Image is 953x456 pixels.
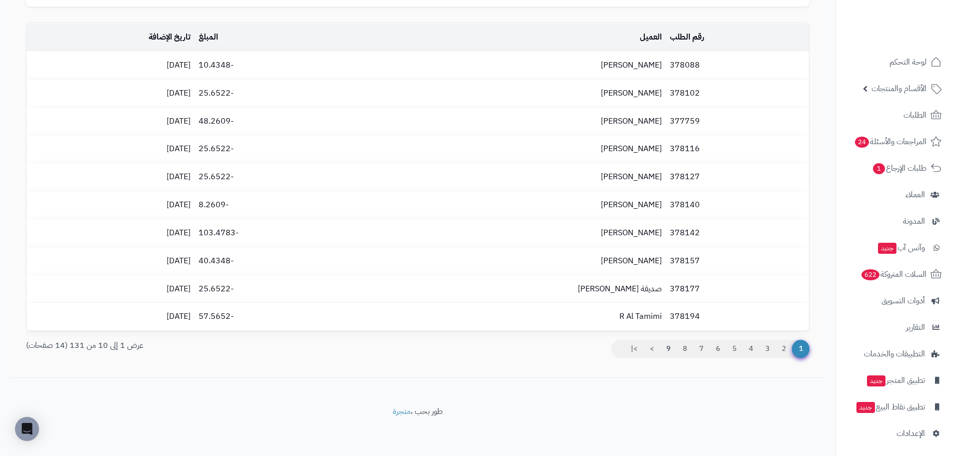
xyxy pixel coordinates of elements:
td: 377759 [666,108,809,135]
td: [DATE] [27,163,195,191]
span: الطلبات [903,108,926,122]
span: الأقسام والمنتجات [871,82,926,96]
img: logo-2.png [885,8,943,29]
td: رقم الطلب [666,24,809,51]
a: 6 [709,340,726,358]
td: [PERSON_NAME] [356,108,666,135]
td: تاريخ الإضافة [27,24,195,51]
td: [PERSON_NAME] [356,80,666,107]
span: جديد [878,243,896,254]
span: التقارير [906,320,925,334]
td: [DATE] [27,135,195,163]
td: -25.6522 [195,275,356,303]
a: التقارير [842,315,947,339]
a: متجرة [393,405,411,417]
span: أدوات التسويق [881,294,925,308]
a: السلات المتروكة622 [842,262,947,286]
td: -25.6522 [195,163,356,191]
span: 1 [792,340,809,358]
td: -8.2609 [195,191,356,219]
span: السلات المتروكة [860,267,926,281]
td: [PERSON_NAME] [356,219,666,247]
a: 7 [693,340,710,358]
td: [PERSON_NAME] [356,135,666,163]
td: -25.6522 [195,80,356,107]
a: العملاء [842,183,947,207]
td: -103.4783 [195,219,356,247]
a: التطبيقات والخدمات [842,342,947,366]
span: المراجعات والأسئلة [854,135,926,149]
td: [DATE] [27,191,195,219]
a: 3 [759,340,776,358]
td: 378116 [666,135,809,163]
td: -57.5652 [195,303,356,330]
td: [DATE] [27,219,195,247]
a: تطبيق المتجرجديد [842,368,947,392]
td: [DATE] [27,52,195,79]
a: > [643,340,660,358]
td: 378140 [666,191,809,219]
td: المبلغ [195,24,356,51]
td: -10.4348 [195,52,356,79]
span: تطبيق نقاط البيع [855,400,925,414]
span: التطبيقات والخدمات [864,347,925,361]
td: 378157 [666,247,809,275]
td: [PERSON_NAME] [356,163,666,191]
td: 378194 [666,303,809,330]
a: طلبات الإرجاع1 [842,156,947,180]
td: صديقة [PERSON_NAME] [356,275,666,303]
span: جديد [856,402,875,413]
a: 8 [676,340,693,358]
td: [DATE] [27,303,195,330]
td: العميل [356,24,666,51]
span: طلبات الإرجاع [872,161,926,175]
a: 9 [660,340,677,358]
a: المراجعات والأسئلة24 [842,130,947,154]
td: [PERSON_NAME] [356,191,666,219]
td: 378177 [666,275,809,303]
td: 378102 [666,80,809,107]
span: 1 [873,163,885,174]
div: Open Intercom Messenger [15,417,39,441]
a: >| [624,340,644,358]
td: [DATE] [27,275,195,303]
td: 378142 [666,219,809,247]
a: 5 [726,340,743,358]
a: لوحة التحكم [842,50,947,74]
span: 24 [855,137,869,148]
span: وآتس آب [877,241,925,255]
span: تطبيق المتجر [866,373,925,387]
td: [PERSON_NAME] [356,247,666,275]
span: 622 [861,269,879,280]
td: 378127 [666,163,809,191]
a: المدونة [842,209,947,233]
td: R Al Tamimi [356,303,666,330]
a: 2 [775,340,792,358]
a: 4 [742,340,759,358]
td: -48.2609 [195,108,356,135]
td: [DATE] [27,108,195,135]
td: -40.4348 [195,247,356,275]
div: عرض 1 إلى 10 من 131 (14 صفحات) [19,340,418,351]
a: الإعدادات [842,421,947,445]
td: [DATE] [27,80,195,107]
span: الإعدادات [896,426,925,440]
a: الطلبات [842,103,947,127]
a: أدوات التسويق [842,289,947,313]
a: وآتس آبجديد [842,236,947,260]
a: تطبيق نقاط البيعجديد [842,395,947,419]
span: جديد [867,375,885,386]
td: [DATE] [27,247,195,275]
td: 378088 [666,52,809,79]
td: [PERSON_NAME] [356,52,666,79]
span: العملاء [905,188,925,202]
span: لوحة التحكم [889,55,926,69]
td: -25.6522 [195,135,356,163]
span: المدونة [903,214,925,228]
